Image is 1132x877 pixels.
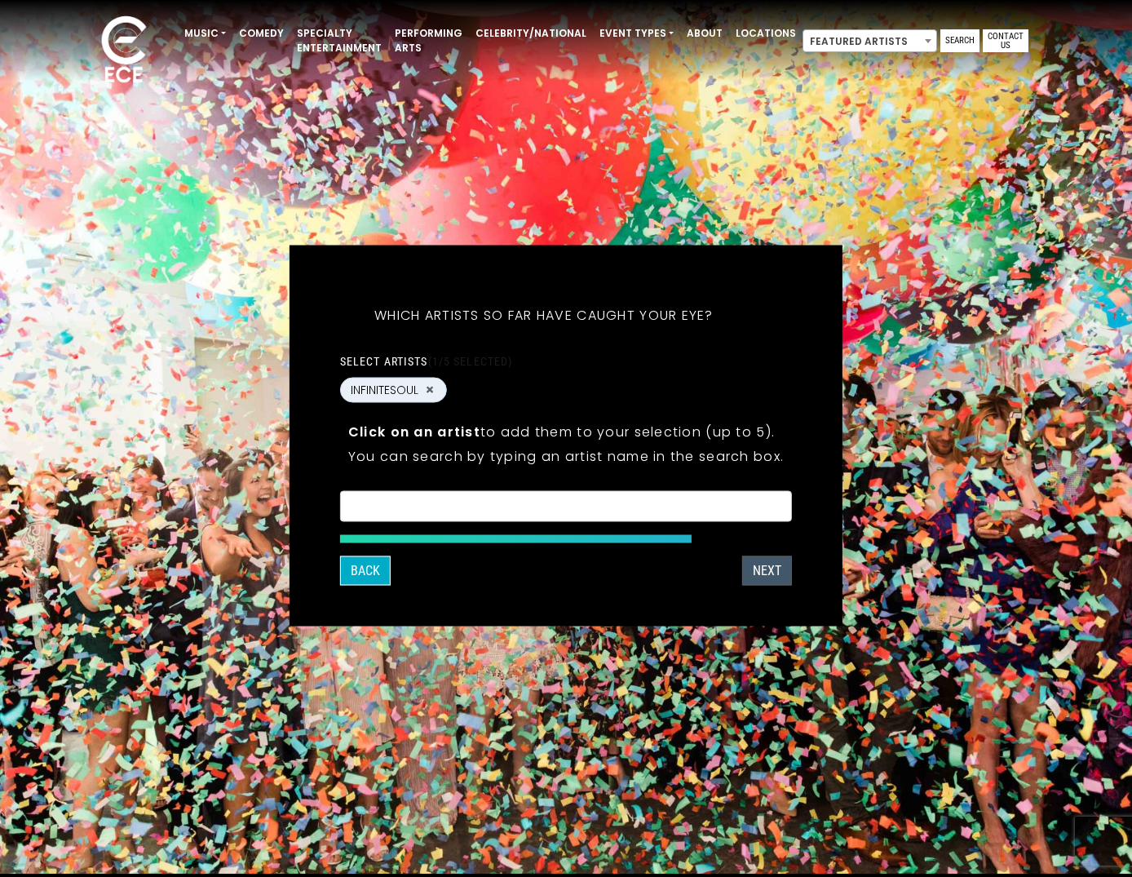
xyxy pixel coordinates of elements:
strong: Click on an artist [348,422,480,441]
button: Next [742,556,792,585]
a: Contact Us [983,29,1028,52]
a: Locations [729,20,803,47]
span: INFINITESOUL [351,381,418,398]
a: Celebrity/National [469,20,593,47]
img: ece_new_logo_whitev2-1.png [83,11,165,91]
textarea: Search [351,501,781,516]
span: (1/5 selected) [428,354,513,367]
p: to add them to your selection (up to 5). [348,421,784,441]
button: Back [340,556,391,585]
a: Music [178,20,232,47]
p: You can search by typing an artist name in the search box. [348,445,784,466]
a: Specialty Entertainment [290,20,388,62]
a: Event Types [593,20,680,47]
span: Featured Artists [803,29,937,52]
label: Select artists [340,353,512,368]
a: Performing Arts [388,20,469,62]
a: Comedy [232,20,290,47]
a: Search [940,29,979,52]
h5: Which artists so far have caught your eye? [340,286,748,344]
a: About [680,20,729,47]
button: Remove INFINITESOUL [423,383,436,397]
span: Featured Artists [803,30,936,53]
